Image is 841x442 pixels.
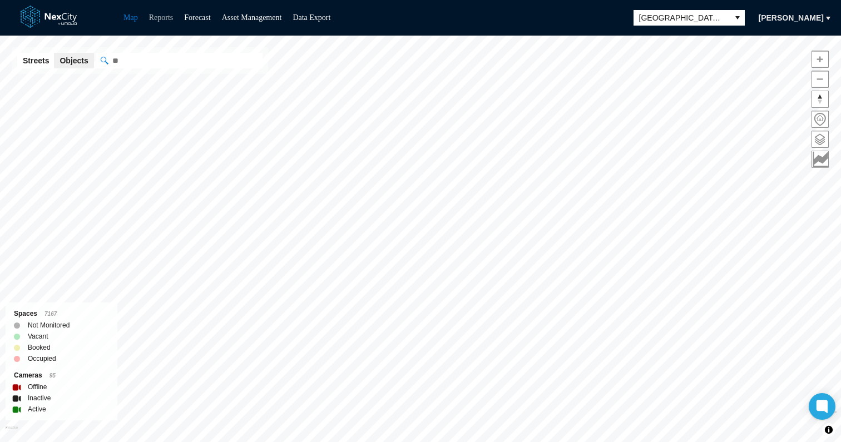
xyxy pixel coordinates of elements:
[812,151,829,168] button: Key metrics
[822,423,835,436] button: Toggle attribution
[149,13,174,22] a: Reports
[730,10,745,26] button: select
[44,311,57,317] span: 7167
[751,9,831,27] button: [PERSON_NAME]
[812,51,829,68] button: Zoom in
[14,308,109,320] div: Spaces
[825,424,832,436] span: Toggle attribution
[812,111,829,128] button: Home
[17,53,55,68] button: Streets
[123,13,138,22] a: Map
[184,13,210,22] a: Forecast
[759,12,824,23] span: [PERSON_NAME]
[812,71,829,88] button: Zoom out
[812,91,829,108] button: Reset bearing to north
[812,71,828,87] span: Zoom out
[639,12,725,23] span: [GEOGRAPHIC_DATA][PERSON_NAME]
[28,331,48,342] label: Vacant
[28,381,47,393] label: Offline
[28,404,46,415] label: Active
[54,53,93,68] button: Objects
[14,370,109,381] div: Cameras
[28,353,56,364] label: Occupied
[812,131,829,148] button: Layers management
[812,51,828,67] span: Zoom in
[28,320,70,331] label: Not Monitored
[28,342,51,353] label: Booked
[23,55,49,66] span: Streets
[5,426,18,439] a: Mapbox homepage
[222,13,282,22] a: Asset Management
[812,91,828,107] span: Reset bearing to north
[50,373,56,379] span: 95
[293,13,330,22] a: Data Export
[28,393,51,404] label: Inactive
[60,55,88,66] span: Objects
